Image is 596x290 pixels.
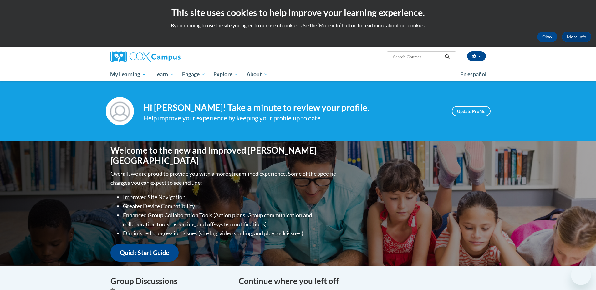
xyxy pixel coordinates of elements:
span: Engage [182,71,206,78]
p: By continuing to use the site you agree to our use of cookies. Use the ‘More info’ button to read... [5,22,591,29]
h4: Hi [PERSON_NAME]! Take a minute to review your profile. [143,102,442,113]
button: Account Settings [467,51,486,61]
li: Enhanced Group Collaboration Tools (Action plans, Group communication and collaboration tools, re... [123,211,337,229]
a: Cox Campus [110,51,229,62]
a: More Info [562,32,591,42]
a: Update Profile [452,106,491,116]
a: Engage [178,67,210,81]
button: Search [442,53,452,61]
a: En español [456,68,491,81]
iframe: Button to launch messaging window [571,265,591,285]
h2: This site uses cookies to help improve your learning experience. [5,6,591,19]
img: Cox Campus [110,51,181,62]
li: Improved Site Navigation [123,193,337,202]
a: Quick Start Guide [110,244,179,262]
div: Main menu [101,67,495,81]
h1: Welcome to the new and improved [PERSON_NAME][GEOGRAPHIC_DATA] [110,145,337,166]
p: Overall, we are proud to provide you with a more streamlined experience. Some of the specific cha... [110,169,337,187]
span: Explore [213,71,238,78]
a: My Learning [106,67,150,81]
img: Profile Image [106,97,134,125]
span: About [247,71,268,78]
a: About [242,67,272,81]
li: Greater Device Compatibility [123,202,337,211]
input: Search Courses [392,53,442,61]
h4: Group Discussions [110,275,229,287]
span: En español [460,71,486,77]
span: My Learning [110,71,146,78]
a: Learn [150,67,178,81]
li: Diminished progression issues (site lag, video stalling, and playback issues) [123,229,337,238]
div: Help improve your experience by keeping your profile up to date. [143,113,442,123]
span: Learn [154,71,174,78]
h4: Continue where you left off [239,275,486,287]
a: Explore [209,67,242,81]
button: Okay [537,32,557,42]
